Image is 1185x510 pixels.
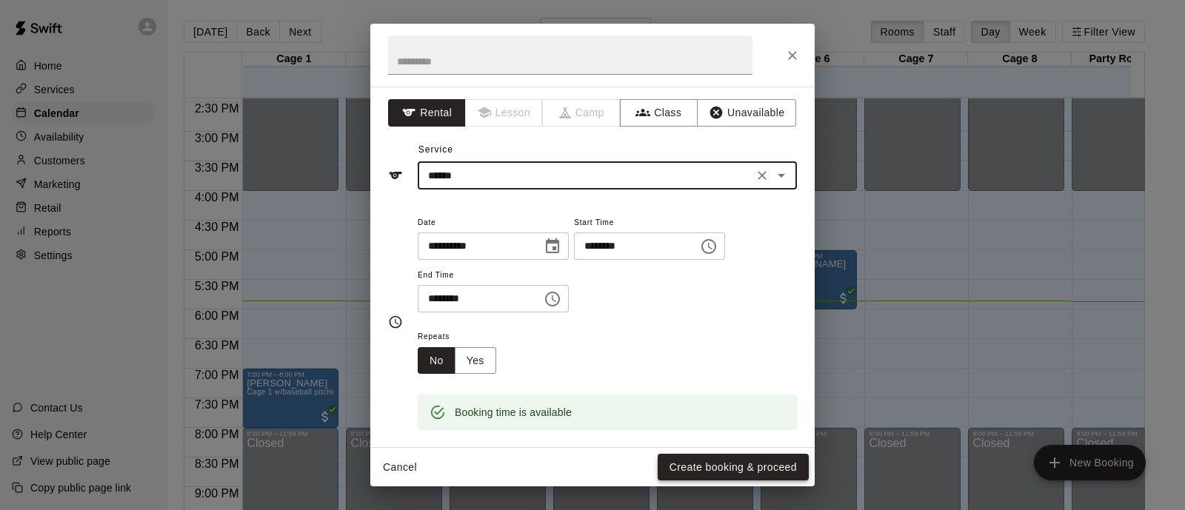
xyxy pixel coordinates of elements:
svg: Service [388,168,403,183]
button: Remove all [738,446,797,469]
span: Start Time [574,213,725,233]
div: outlined button group [418,347,496,375]
button: Cancel [376,454,424,481]
button: Choose time, selected time is 6:00 PM [694,232,724,261]
button: Rental [388,99,466,127]
button: Add all [691,446,738,469]
div: Booking time is available [455,399,572,426]
button: Unavailable [697,99,796,127]
span: Repeats [418,327,508,347]
span: Camps can only be created in the Services page [543,99,621,127]
svg: Timing [388,315,403,329]
button: Open [771,165,792,186]
button: No [418,347,455,375]
button: Class [620,99,698,127]
span: Service [418,144,453,155]
button: Close [779,42,806,69]
span: End Time [418,266,569,286]
button: Clear [752,165,772,186]
button: Choose time, selected time is 6:30 PM [538,284,567,314]
button: Choose date, selected date is Sep 19, 2025 [538,232,567,261]
button: Yes [455,347,496,375]
button: Create booking & proceed [658,454,809,481]
span: Lessons must be created in the Services page first [466,99,544,127]
span: Date [418,213,569,233]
